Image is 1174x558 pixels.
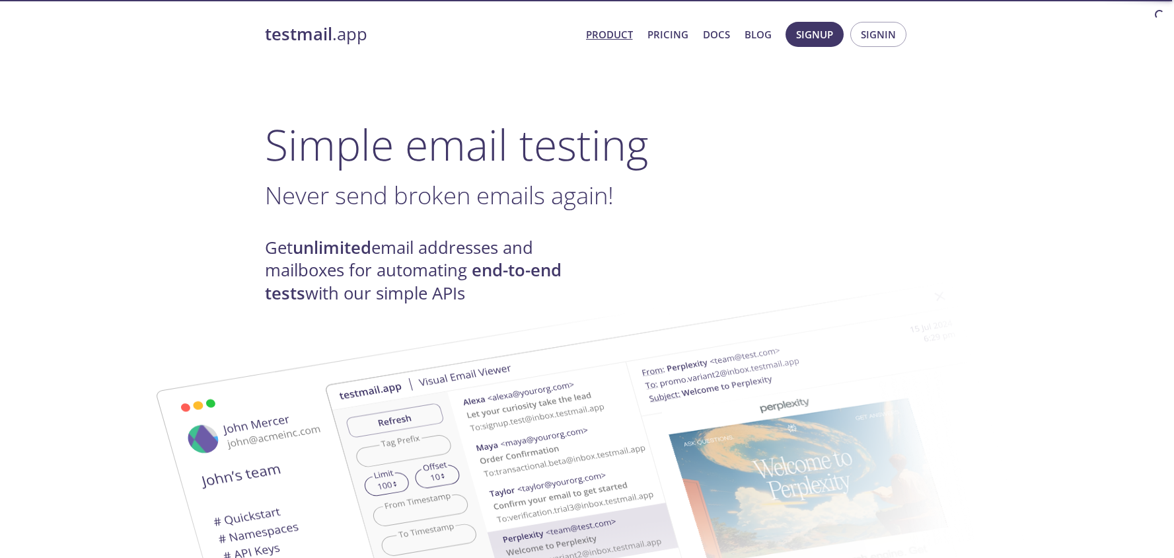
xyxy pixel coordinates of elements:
[265,23,575,46] a: testmail.app
[703,26,730,43] a: Docs
[265,22,332,46] strong: testmail
[265,179,614,212] span: Never send broken emails again!
[586,26,633,43] a: Product
[850,22,906,47] button: Signin
[796,26,833,43] span: Signup
[265,259,562,304] strong: end-to-end tests
[265,237,587,305] h4: Get email addresses and mailboxes for automating with our simple APIs
[786,22,844,47] button: Signup
[647,26,688,43] a: Pricing
[861,26,896,43] span: Signin
[265,119,910,170] h1: Simple email testing
[745,26,772,43] a: Blog
[293,236,371,259] strong: unlimited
